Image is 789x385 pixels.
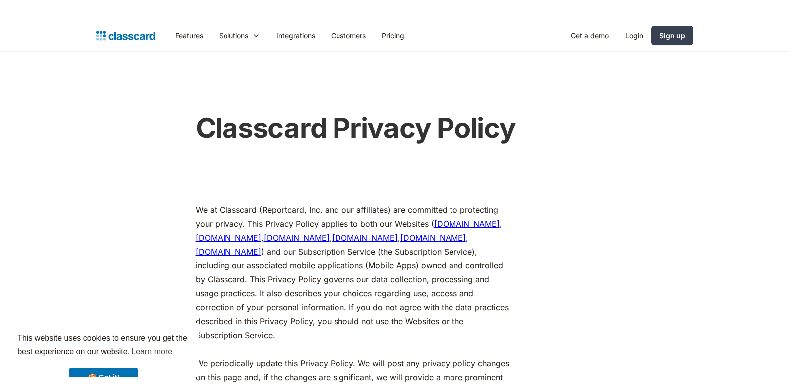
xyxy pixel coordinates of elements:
[659,30,685,41] div: Sign up
[130,344,174,359] a: learn more about cookies
[211,24,268,47] div: Solutions
[374,24,412,47] a: Pricing
[196,112,584,145] h1: Classcard Privacy Policy
[219,30,248,41] div: Solutions
[196,247,261,257] a: [DOMAIN_NAME]
[617,24,651,47] a: Login
[167,24,211,47] a: Features
[264,233,330,243] a: [DOMAIN_NAME]
[400,233,466,243] a: [DOMAIN_NAME]
[434,219,500,229] a: [DOMAIN_NAME]
[332,233,398,243] a: [DOMAIN_NAME]
[96,29,155,43] a: home
[196,233,261,243] a: [DOMAIN_NAME]
[563,24,617,47] a: Get a demo
[17,332,190,359] span: This website uses cookies to ensure you get the best experience on our website.
[268,24,323,47] a: Integrations
[323,24,374,47] a: Customers
[8,323,199,377] div: cookieconsent
[651,26,693,45] a: Sign up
